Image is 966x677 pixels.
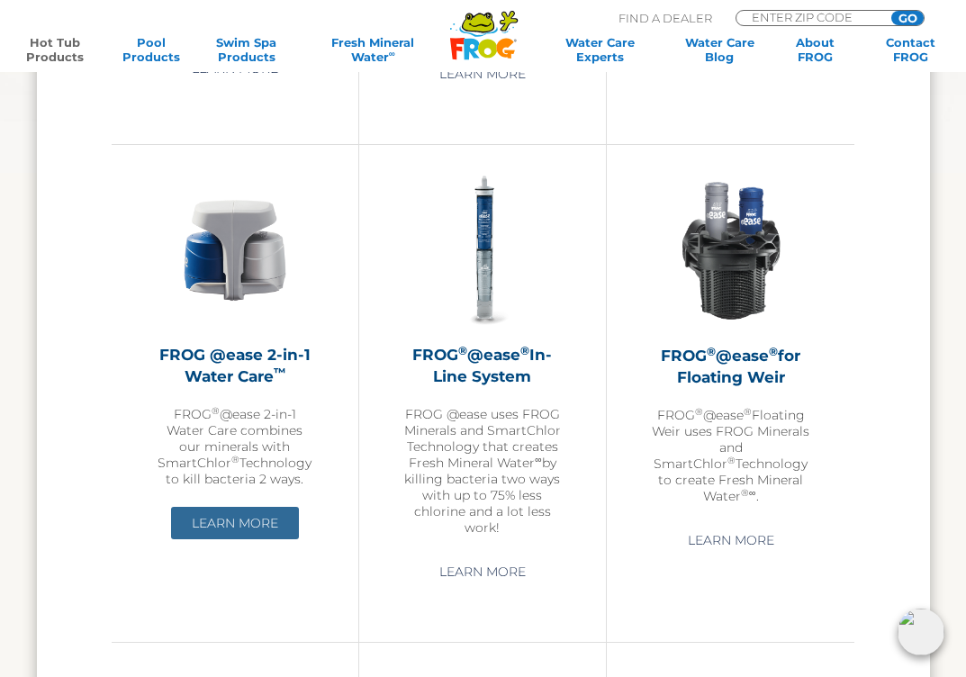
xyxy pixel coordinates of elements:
[210,35,284,64] a: Swim SpaProducts
[741,487,749,499] sup: ®
[231,454,239,465] sup: ®
[778,35,853,64] a: AboutFROG
[157,406,313,487] p: FROG @ease 2-in-1 Water Care combines our minerals with SmartChlor Technology to kill bacteria 2 ...
[274,366,285,379] sup: ™
[873,35,948,64] a: ContactFROG
[404,344,561,387] h2: FROG @ease In-Line System
[769,345,778,358] sup: ®
[404,172,561,536] a: FROG®@ease®In-Line SystemFROG @ease uses FROG Minerals and SmartChlor Technology that creates Fre...
[667,524,795,556] a: Learn More
[419,555,546,588] a: Learn More
[305,35,441,64] a: Fresh MineralWater∞
[212,405,220,417] sup: ®
[652,172,809,504] a: FROG®@ease®for Floating WeirFROG®@ease®Floating Weir uses FROG Minerals and SmartChlor®Technology...
[750,11,871,23] input: Zip Code Form
[113,35,188,64] a: PoolProducts
[404,172,561,329] img: inline-system-300x300.png
[898,609,944,655] img: openIcon
[744,406,752,418] sup: ®
[707,345,716,358] sup: ®
[618,10,712,26] p: Find A Dealer
[458,344,467,357] sup: ®
[535,454,542,465] sup: ∞
[18,35,93,64] a: Hot TubProducts
[389,49,395,59] sup: ∞
[520,344,529,357] sup: ®
[171,507,299,539] a: Learn More
[891,11,924,25] input: GO
[157,344,313,387] h2: FROG @ease 2-in-1 Water Care
[404,406,561,536] p: FROG @ease uses FROG Minerals and SmartChlor Technology that creates Fresh Mineral Water by killi...
[157,172,313,487] a: FROG @ease 2-in-1 Water Care™FROG®@ease 2-in-1 Water Care combines our minerals with SmartChlor®T...
[727,455,736,466] sup: ®
[652,407,809,504] p: FROG @ease Floating Weir uses FROG Minerals and SmartChlor Technology to create Fresh Mineral Wat...
[749,487,756,499] sup: ∞
[652,345,809,388] h2: FROG @ease for Floating Weir
[695,406,703,418] sup: ®
[682,35,757,64] a: Water CareBlog
[652,172,809,329] img: InLineWeir_Front_High_inserting-v2-300x300.png
[538,35,661,64] a: Water CareExperts
[157,172,313,329] img: @ease-2-in-1-Holder-v2-300x300.png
